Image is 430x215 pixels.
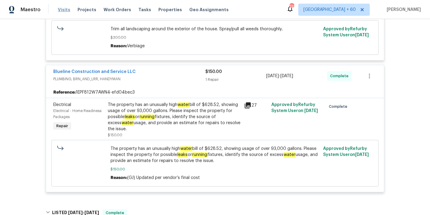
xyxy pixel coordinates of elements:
em: water [121,121,134,125]
span: Complete [330,73,351,79]
span: [DATE] [266,74,279,78]
span: Approved by Refurby System User on [271,103,318,113]
span: Tasks [138,8,151,12]
b: Reference: [53,89,76,95]
span: Maestro [21,7,41,13]
em: water [180,146,192,151]
span: [PERSON_NAME] [384,7,421,13]
span: Approved by Refurby System User on [323,147,369,157]
em: water [177,102,190,107]
em: leaks [177,152,188,157]
em: running [139,114,155,119]
em: leaks [124,114,135,119]
span: (GJ) Updated per vendor’s final cost [127,176,200,180]
span: [DATE] [68,210,83,215]
div: 1 Repair [205,77,266,83]
span: $300.00 [111,35,320,41]
span: Verbiage [127,44,145,48]
span: Reason: [111,44,127,48]
span: Properties [158,7,182,13]
span: $150.00 [205,70,222,74]
span: Work Orders [104,7,131,13]
span: [DATE] [304,109,318,113]
span: [DATE] [355,33,369,37]
span: [GEOGRAPHIC_DATA] + 60 [303,7,356,13]
div: 1EPF812W7AWN4-efd04bec3 [46,87,384,98]
span: $150.00 [111,166,320,172]
div: 27 [244,102,268,109]
span: Complete [329,104,350,110]
em: running [192,152,207,157]
span: Projects [78,7,96,13]
span: $150.00 [108,133,122,137]
div: The property has an unusually high bill of $628.52, showing usage of over 93,000 gallons. Please ... [108,102,240,132]
span: The property has an unusually high bill of $628.52, showing usage of over 93,000 gallons. Please ... [111,146,320,164]
span: [DATE] [280,74,293,78]
span: Trim all landscaping around the exterior of the house. Spray/pull all weeds thoroughly.. [111,26,320,32]
a: Blueline Construction and Service LLC [53,70,136,74]
span: - [266,73,293,79]
span: - [68,210,99,215]
span: Repair [54,123,71,129]
span: [DATE] [355,153,369,157]
span: Electrical - Home Readiness Packages [53,109,101,119]
span: PLUMBING, BRN_AND_LRR, HANDYMAN [53,76,205,82]
span: Visits [58,7,70,13]
em: water [283,152,296,157]
div: 731 [289,4,294,10]
span: Electrical [53,103,71,107]
span: Reason: [111,176,127,180]
span: Geo Assignments [189,7,229,13]
span: Approved by Refurby System User on [323,27,369,37]
span: [DATE] [84,210,99,215]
